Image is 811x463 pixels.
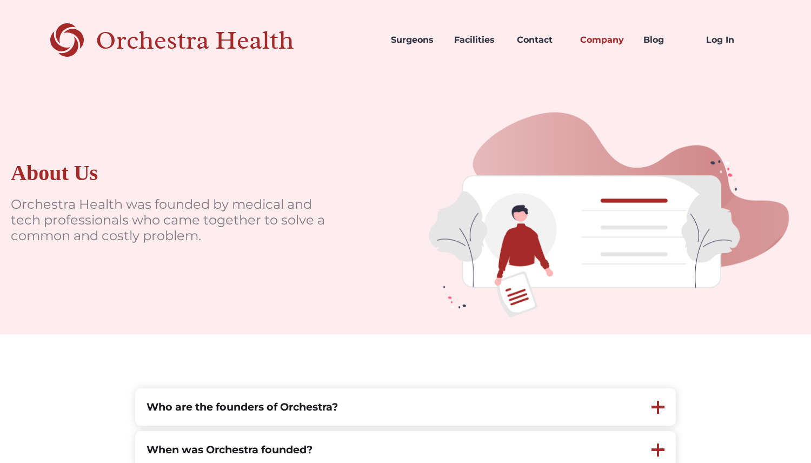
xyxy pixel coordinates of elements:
[147,443,313,456] strong: When was Orchestra founded?
[11,197,335,243] p: Orchestra Health was founded by medical and tech professionals who came together to solve a commo...
[697,22,761,58] a: Log In
[147,400,338,413] strong: Who are the founders of Orchestra?
[96,29,332,51] div: Orchestra Health
[571,22,635,58] a: Company
[50,22,332,58] a: home
[508,22,571,58] a: Contact
[382,22,446,58] a: Surgeons
[635,22,698,58] a: Blog
[405,80,811,334] img: doctors
[446,22,509,58] a: Facilities
[11,160,98,186] div: About Us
